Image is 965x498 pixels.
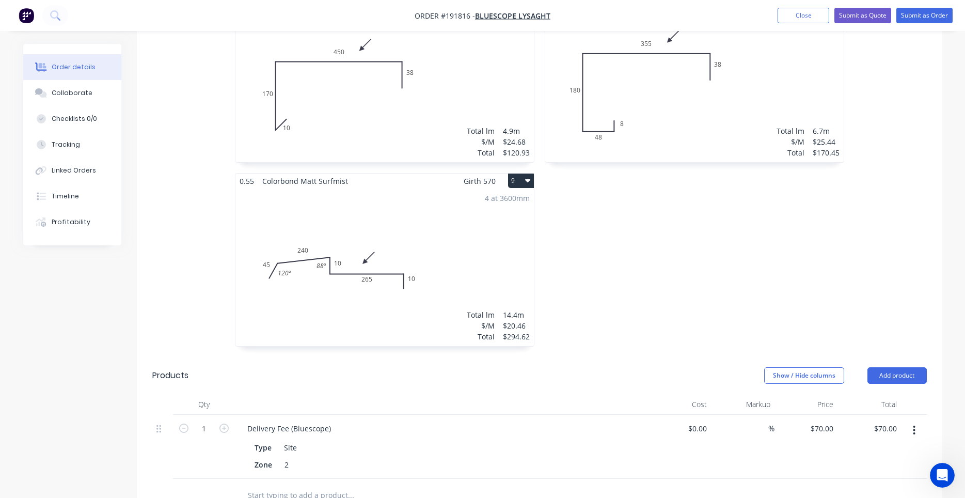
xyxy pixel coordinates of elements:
[66,338,74,346] button: Start recording
[8,116,198,139] div: Darryn says…
[896,8,953,23] button: Submit as Order
[23,80,121,106] button: Collaborate
[23,132,121,158] button: Tracking
[777,147,804,158] div: Total
[280,440,301,455] div: Site
[834,8,891,23] button: Submit as Quote
[648,394,711,415] div: Cost
[45,203,190,233] div: But more importantly I can't move it back and save it. It's fixed to the wrong spot.
[235,174,258,189] span: 0.55
[7,4,26,24] button: go back
[777,136,804,147] div: $/M
[52,88,92,98] div: Collaborate
[467,320,495,331] div: $/M
[8,196,198,247] div: Darryn says…
[813,126,840,136] div: 6.7m
[545,5,844,162] div: 0848180355381 at 5200mm1 at 1500mmTotal lm$/MTotal6.7m$25.44$170.45
[503,136,530,147] div: $24.68
[467,147,495,158] div: Total
[503,320,530,331] div: $20.46
[235,5,534,162] div: 010170450381 at 4900mmTotal lm$/MTotal4.9m$24.68$120.93
[29,6,46,22] img: Profile image for Maricar
[764,367,844,384] button: Show / Hide columns
[8,102,198,116] div: [DATE]
[711,394,774,415] div: Markup
[467,126,495,136] div: Total lm
[503,331,530,342] div: $294.62
[52,140,80,149] div: Tracking
[50,5,81,13] h1: Maricar
[467,331,495,342] div: Total
[768,423,774,434] span: %
[8,247,169,310] div: Hi [PERSON_NAME], I’ve checked in with the team regarding the progress for the fix that needs to ...
[415,11,475,21] span: Order #191816 -
[508,174,534,188] button: 9
[52,217,90,227] div: Profitability
[475,11,550,21] a: Bluescope Lysaght
[777,126,804,136] div: Total lm
[52,114,97,123] div: Checklists 0/0
[133,116,198,138] div: Any updates?
[930,463,955,488] iframe: Intercom live chat
[8,30,169,94] div: Good morning, [PERSON_NAME], I’ll share the recording with the team so they can include it in the...
[485,193,530,204] div: 4 at 3600mm
[813,147,840,158] div: $170.45
[8,247,198,329] div: Maricar says…
[464,174,496,189] span: Girth 570
[23,158,121,183] button: Linked Orders
[258,174,352,189] span: Colorbond Matt Surfmist
[181,4,200,23] div: Close
[152,369,188,382] div: Products
[23,183,121,209] button: Timeline
[106,146,190,156] div: It just happened again.
[98,139,198,162] div: It just happened again.
[33,338,41,346] button: Gif picker
[23,54,121,80] button: Order details
[52,166,96,175] div: Linked Orders
[467,309,495,320] div: Total lm
[250,457,276,472] div: Zone
[17,254,161,304] div: Hi [PERSON_NAME], I’ve checked in with the team regarding the progress for the fix that needs to ...
[173,394,235,415] div: Qty
[162,4,181,24] button: Home
[8,139,198,163] div: Darryn says…
[235,189,534,346] div: 0452401026510120º88º4 at 3600mmTotal lm$/MTotal14.4m$20.46$294.62
[837,394,901,415] div: Total
[280,457,296,472] div: 2
[52,63,96,72] div: Order details
[813,136,840,147] div: $25.44
[9,317,198,334] textarea: Message…
[867,367,927,384] button: Add product
[778,8,829,23] button: Close
[23,209,121,235] button: Profitability
[19,8,34,23] img: Factory
[8,163,198,196] div: Darryn says…
[17,313,73,319] div: Maricar • 20h ago
[16,338,24,347] button: Emoji picker
[45,169,190,189] div: #191688 drawing 13 to 16 the 40 has moved without me doing it.
[503,309,530,320] div: 14.4m
[49,338,57,346] button: Upload attachment
[37,163,198,195] div: #191688 drawing 13 to 16 the 40 has moved without me doing it.
[17,37,161,87] div: Good morning, [PERSON_NAME], I’ll share the recording with the team so they can include it in the...
[52,192,79,201] div: Timeline
[37,196,198,239] div: But more importantly I can't move it back and save it. It's fixed to the wrong spot.
[503,147,530,158] div: $120.93
[239,421,339,436] div: Delivery Fee (Bluescope)
[250,440,276,455] div: Type
[503,126,530,136] div: 4.9m
[23,106,121,132] button: Checklists 0/0
[467,136,495,147] div: $/M
[141,122,190,132] div: Any updates?
[50,13,124,23] p: Active in the last 15m
[8,30,198,102] div: Maricar says…
[774,394,838,415] div: Price
[177,334,194,351] button: Send a message…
